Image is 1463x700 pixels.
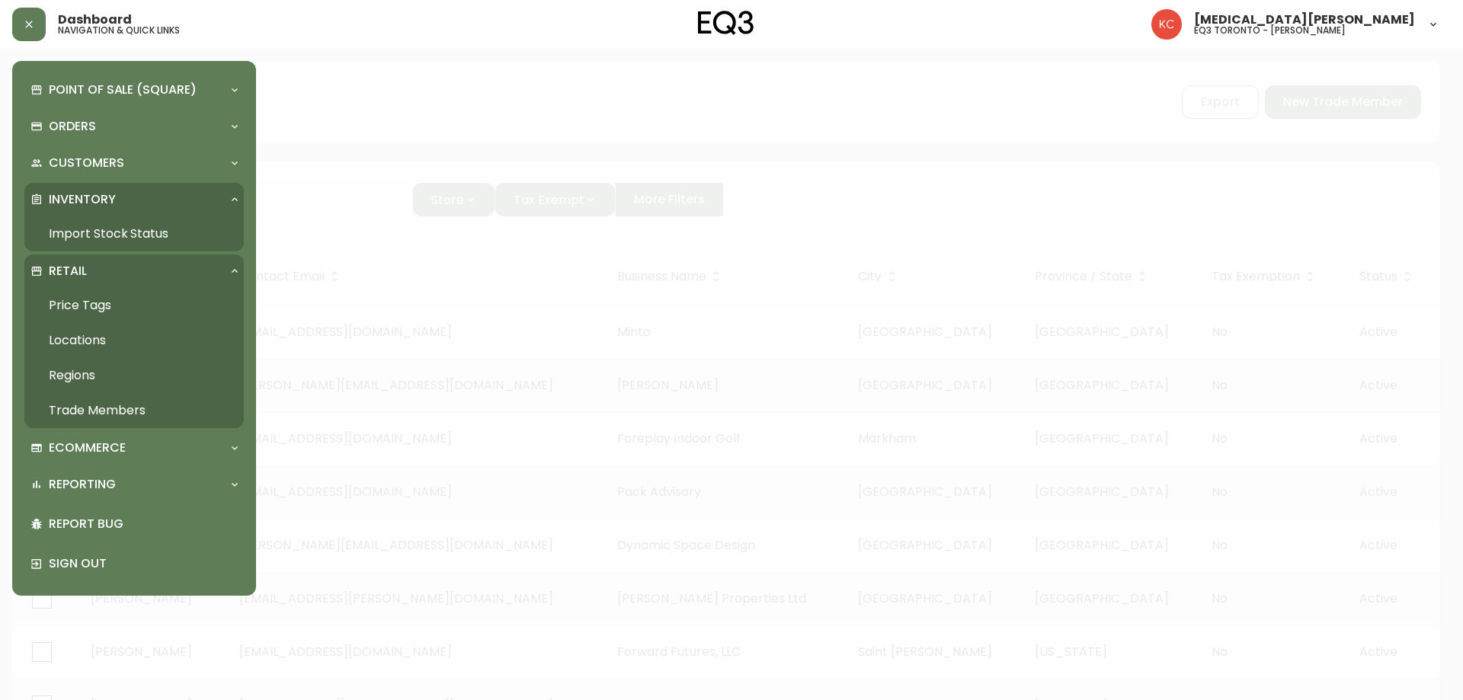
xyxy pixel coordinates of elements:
p: Report Bug [49,516,238,532]
span: Dashboard [58,14,132,26]
div: Retail [24,254,244,288]
div: Reporting [24,468,244,501]
p: Orders [49,118,96,135]
p: Sign Out [49,555,238,572]
h5: navigation & quick links [58,26,180,35]
p: Point of Sale (Square) [49,82,197,98]
img: logo [698,11,754,35]
a: Locations [24,323,244,358]
a: Regions [24,358,244,393]
div: Customers [24,146,244,180]
p: Customers [49,155,124,171]
p: Retail [49,263,87,280]
p: Ecommerce [49,439,126,456]
p: Reporting [49,476,116,493]
div: Report Bug [24,504,244,544]
div: Sign Out [24,544,244,583]
img: 6487344ffbf0e7f3b216948508909409 [1151,9,1182,40]
p: Inventory [49,191,116,208]
a: Price Tags [24,288,244,323]
div: Orders [24,110,244,143]
span: [MEDICAL_DATA][PERSON_NAME] [1194,14,1415,26]
div: Point of Sale (Square) [24,73,244,107]
a: Import Stock Status [24,216,244,251]
a: Trade Members [24,393,244,428]
h5: eq3 toronto - [PERSON_NAME] [1194,26,1346,35]
div: Ecommerce [24,431,244,465]
div: Inventory [24,183,244,216]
